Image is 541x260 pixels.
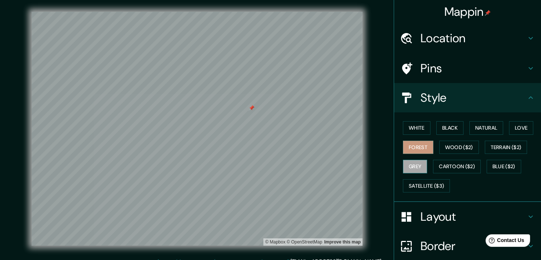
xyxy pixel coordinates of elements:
[476,231,533,252] iframe: Help widget launcher
[485,141,527,154] button: Terrain ($2)
[444,4,491,19] h4: Mappin
[394,54,541,83] div: Pins
[421,31,526,46] h4: Location
[324,239,361,245] a: Map feedback
[509,121,533,135] button: Love
[421,209,526,224] h4: Layout
[403,179,450,193] button: Satellite ($3)
[421,90,526,105] h4: Style
[403,160,427,173] button: Grey
[439,141,479,154] button: Wood ($2)
[469,121,503,135] button: Natural
[403,141,433,154] button: Forest
[433,160,481,173] button: Cartoon ($2)
[436,121,464,135] button: Black
[421,61,526,76] h4: Pins
[32,12,363,246] canvas: Map
[394,83,541,112] div: Style
[265,239,285,245] a: Mapbox
[485,10,491,16] img: pin-icon.png
[286,239,322,245] a: OpenStreetMap
[394,24,541,53] div: Location
[487,160,521,173] button: Blue ($2)
[394,202,541,231] div: Layout
[403,121,430,135] button: White
[421,239,526,253] h4: Border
